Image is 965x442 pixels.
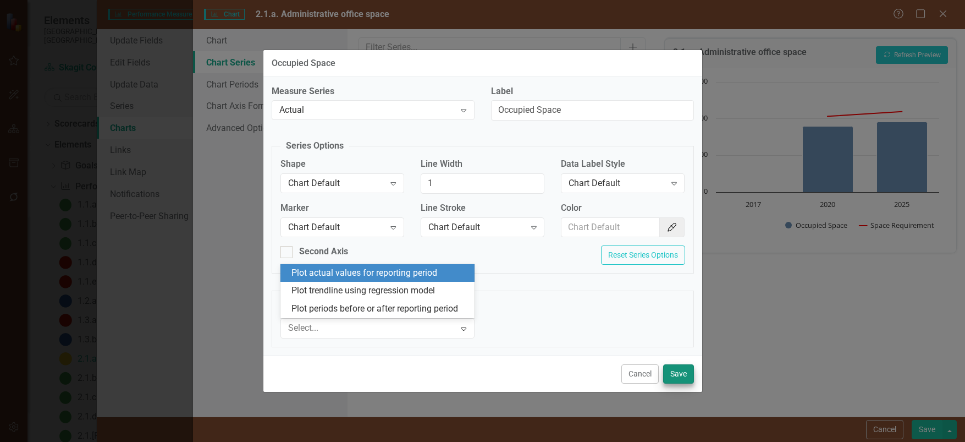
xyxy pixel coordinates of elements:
label: Shape [280,158,404,171]
div: Second Axis [299,245,348,258]
div: Plot periods before or after reporting period [291,303,468,315]
div: Plot trendline using regression model [291,285,468,297]
div: Plot actual values for reporting period [291,267,468,280]
input: Chart Default [561,217,660,238]
label: Label [491,85,694,98]
div: Chart Default [288,177,385,190]
input: Actual [491,100,694,121]
div: Occupied Space [272,58,335,68]
button: Reset Series Options [601,245,685,265]
input: Chart Default [421,173,544,194]
label: Line Stroke [421,202,544,215]
div: Chart Default [428,221,525,233]
button: Save [663,364,694,384]
button: Cancel [621,364,659,384]
div: Actual [279,104,455,117]
div: Chart Default [569,177,665,190]
label: Color [561,202,685,215]
label: Measure Series [272,85,475,98]
label: Data Label Style [561,158,685,171]
label: Marker [280,202,404,215]
label: Line Width [421,158,544,171]
legend: Series Options [280,140,349,152]
div: Chart Default [288,221,385,233]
